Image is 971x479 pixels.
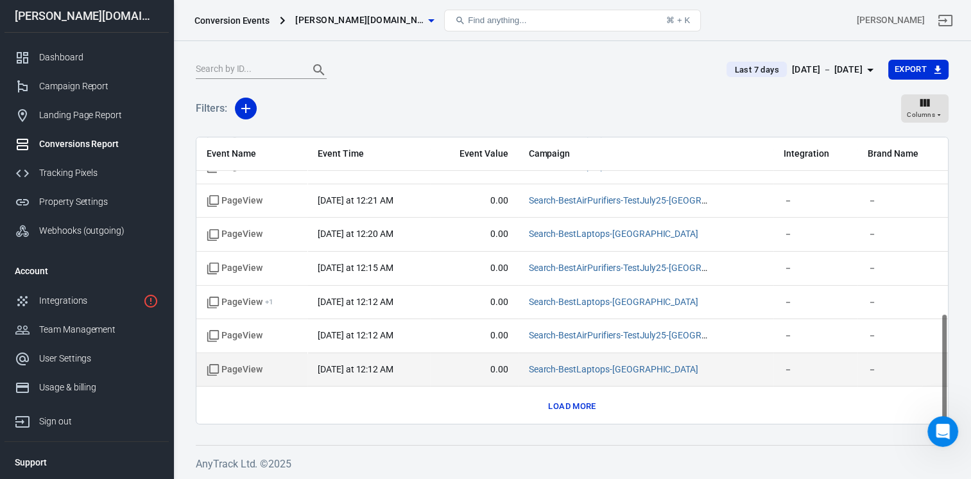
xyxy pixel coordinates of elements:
[529,263,755,273] a: Search-BestAirPurifiers-TestJuly25-[GEOGRAPHIC_DATA]
[4,187,169,216] a: Property Settings
[39,224,159,238] div: Webhooks (outgoing)
[868,262,938,275] span: －
[39,166,159,180] div: Tracking Pixels
[295,12,424,28] span: buyersreviews.com
[39,294,138,308] div: Integrations
[440,148,508,161] span: Event Value
[207,228,262,241] span: Standard event name
[39,352,159,365] div: User Settings
[318,297,393,307] time: 2025-08-20T00:12:58+03:00
[39,137,159,151] div: Conversions Report
[529,148,709,161] span: Campaign
[529,329,709,342] span: Search-BestAirPurifiers-TestJuly25-USA
[318,229,393,239] time: 2025-08-20T00:20:00+03:00
[529,364,699,374] a: Search-BestLaptops-[GEOGRAPHIC_DATA]
[39,195,159,209] div: Property Settings
[39,381,159,394] div: Usage & billing
[318,263,393,273] time: 2025-08-20T00:15:46+03:00
[529,363,699,376] span: Search-BestLaptops-USA
[196,137,948,424] div: scrollable content
[265,297,273,306] sup: + 1
[4,72,169,101] a: Campaign Report
[868,148,938,161] span: Brand Name
[901,94,949,123] button: Columns
[207,262,262,275] span: Standard event name
[529,229,699,239] a: Search-BestLaptops-[GEOGRAPHIC_DATA]
[143,293,159,309] svg: 3 networks not verified yet
[207,329,262,342] span: Standard event name
[716,59,888,80] button: Last 7 days[DATE] － [DATE]
[784,228,847,241] span: －
[529,262,709,275] span: Search-BestAirPurifiers-TestJuly25-USA
[196,88,227,129] h5: Filters:
[39,323,159,336] div: Team Management
[440,363,508,376] span: 0.00
[529,195,709,207] span: Search-BestAirPurifiers-TestJuly25-USA
[4,344,169,373] a: User Settings
[4,256,169,286] li: Account
[207,148,297,161] span: Event Name
[39,415,159,428] div: Sign out
[290,8,439,32] button: [PERSON_NAME][DOMAIN_NAME]
[868,363,938,376] span: －
[927,416,958,447] iframe: Intercom live chat
[196,456,949,472] h6: AnyTrack Ltd. © 2025
[868,329,938,342] span: －
[529,228,699,241] span: Search-BestLaptops-USA
[304,55,334,85] button: Search
[4,286,169,315] a: Integrations
[440,262,508,275] span: 0.00
[468,15,526,25] span: Find anything...
[4,216,169,245] a: Webhooks (outgoing)
[857,13,925,27] div: Account id: lNslYyse
[4,447,169,478] li: Support
[529,195,755,205] a: Search-BestAirPurifiers-TestJuly25-[GEOGRAPHIC_DATA]
[784,262,847,275] span: －
[196,62,298,78] input: Search by ID...
[207,363,262,376] span: Standard event name
[4,315,169,344] a: Team Management
[784,148,847,161] span: Integration
[529,330,755,340] a: Search-BestAirPurifiers-TestJuly25-[GEOGRAPHIC_DATA]
[440,195,508,207] span: 0.00
[784,296,847,309] span: －
[318,330,393,340] time: 2025-08-20T00:12:45+03:00
[868,195,938,207] span: －
[545,397,599,417] button: Load more
[529,297,699,307] a: Search-BestLaptops-[GEOGRAPHIC_DATA]
[907,109,935,121] span: Columns
[444,10,701,31] button: Find anything...⌘ + K
[784,329,847,342] span: －
[4,10,169,22] div: [PERSON_NAME][DOMAIN_NAME]
[792,62,863,78] div: [DATE] － [DATE]
[39,80,159,93] div: Campaign Report
[4,43,169,72] a: Dashboard
[784,195,847,207] span: －
[207,296,273,309] span: PageView
[868,228,938,241] span: －
[4,373,169,402] a: Usage & billing
[318,195,393,205] time: 2025-08-20T00:21:32+03:00
[930,5,961,36] a: Sign out
[4,101,169,130] a: Landing Page Report
[4,159,169,187] a: Tracking Pixels
[784,363,847,376] span: －
[440,329,508,342] span: 0.00
[529,296,699,309] span: Search-BestLaptops-USA
[440,296,508,309] span: 0.00
[666,15,690,25] div: ⌘ + K
[39,109,159,122] div: Landing Page Report
[194,14,270,27] div: Conversion Events
[207,195,262,207] span: Standard event name
[4,130,169,159] a: Conversions Report
[888,60,949,80] button: Export
[440,228,508,241] span: 0.00
[868,296,938,309] span: －
[729,64,784,76] span: Last 7 days
[39,51,159,64] div: Dashboard
[318,364,393,374] time: 2025-08-20T00:12:25+03:00
[4,402,169,436] a: Sign out
[318,148,420,161] span: Event Time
